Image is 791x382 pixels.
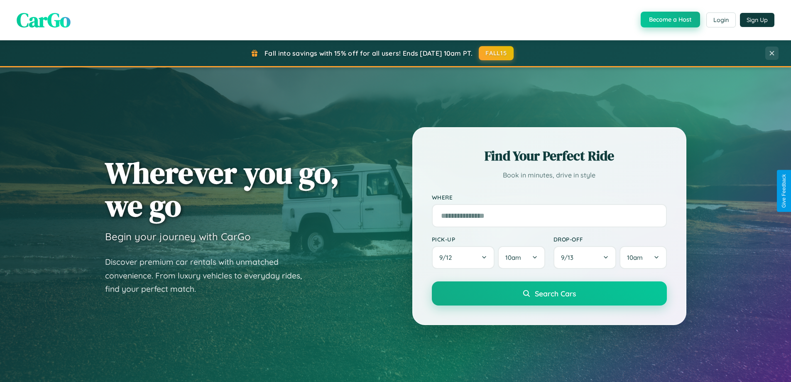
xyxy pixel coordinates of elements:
[432,194,667,201] label: Where
[627,254,643,261] span: 10am
[781,174,787,208] div: Give Feedback
[432,169,667,181] p: Book in minutes, drive in style
[17,6,71,34] span: CarGo
[740,13,774,27] button: Sign Up
[706,12,736,27] button: Login
[620,246,666,269] button: 10am
[553,236,667,243] label: Drop-off
[479,46,514,60] button: FALL15
[553,246,617,269] button: 9/13
[264,49,473,57] span: Fall into savings with 15% off for all users! Ends [DATE] 10am PT.
[432,281,667,306] button: Search Cars
[641,12,700,27] button: Become a Host
[561,254,578,261] span: 9 / 13
[439,254,456,261] span: 9 / 12
[498,246,545,269] button: 10am
[505,254,521,261] span: 10am
[105,156,339,222] h1: Wherever you go, we go
[432,246,495,269] button: 9/12
[432,236,545,243] label: Pick-up
[432,147,667,165] h2: Find Your Perfect Ride
[535,289,576,298] span: Search Cars
[105,230,251,243] h3: Begin your journey with CarGo
[105,255,313,296] p: Discover premium car rentals with unmatched convenience. From luxury vehicles to everyday rides, ...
